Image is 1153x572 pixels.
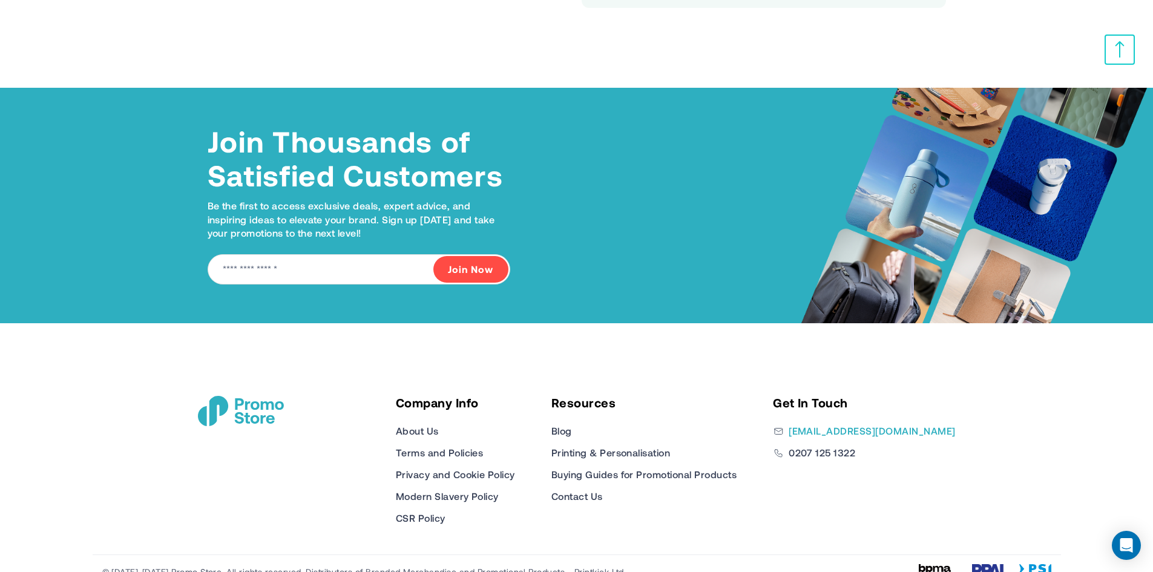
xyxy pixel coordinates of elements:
[551,424,572,438] a: Blog
[396,424,439,438] a: About Us
[396,467,515,482] a: Privacy and Cookie Policy
[551,467,737,482] a: Buying Guides for Promotional Products
[396,489,499,504] a: Modern Slavery Policy
[198,396,284,426] img: Promotional Merchandise
[789,424,955,438] a: [EMAIL_ADDRESS][DOMAIN_NAME]
[551,445,670,460] a: Printing & Personalisation
[208,199,510,240] p: Be the first to access exclusive deals, expert advice, and inspiring ideas to elevate your brand....
[396,396,515,409] h5: Company Info
[433,256,508,283] button: Join Now
[551,489,603,504] a: Contact Us
[773,426,784,436] img: Email
[773,396,955,409] h5: Get In Touch
[396,445,484,460] a: Terms and Policies
[208,124,510,192] h4: Join Thousands of Satisfied Customers
[551,396,737,409] h5: Resources
[1112,531,1141,560] div: Open Intercom Messenger
[198,396,284,426] a: store logo
[789,445,855,460] a: 0207 125 1322
[773,448,784,458] img: Phone
[396,511,445,525] a: CSR Policy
